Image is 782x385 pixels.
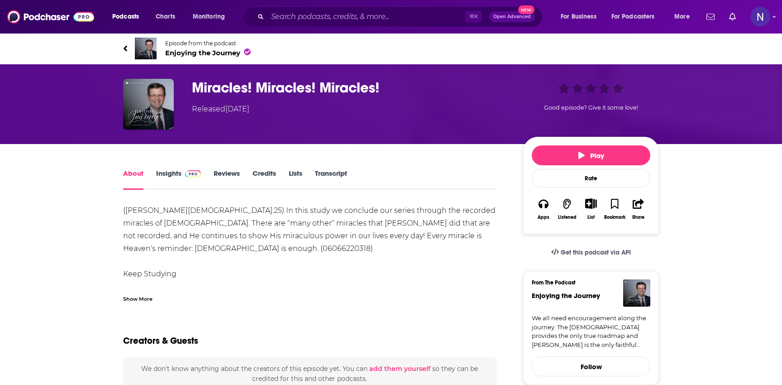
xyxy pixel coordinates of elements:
[725,9,739,24] a: Show notifications dropdown
[150,10,181,24] a: Charts
[623,279,650,307] img: Enjoying the Journey
[156,169,201,190] a: InsightsPodchaser Pro
[141,365,478,383] span: We don't know anything about the creators of this episode yet . You can so they can be credited f...
[123,38,659,59] a: Enjoying the JourneyEpisode from the podcastEnjoying the Journey
[674,10,690,23] span: More
[532,314,650,349] a: We all need encouragement along the journey. The [DEMOGRAPHIC_DATA] provides the only true roadma...
[582,198,600,208] button: Show More Button
[587,214,595,220] div: List
[532,279,643,286] h3: From The Podcast
[532,291,600,300] a: Enjoying the Journey
[135,38,157,59] img: Enjoying the Journey
[192,79,509,96] h1: Miracles! Miracles! Miracles!
[123,79,174,130] img: Miracles! Miracles! Miracles!
[106,10,151,24] button: open menu
[7,8,94,25] img: Podchaser - Follow, Share and Rate Podcasts
[561,10,596,23] span: For Business
[538,215,549,220] div: Apps
[703,9,718,24] a: Show notifications dropdown
[555,192,579,226] button: Listened
[604,215,625,220] div: Bookmark
[611,10,655,23] span: For Podcasters
[267,10,465,24] input: Search podcasts, credits, & more...
[165,48,251,57] span: Enjoying the Journey
[186,10,237,24] button: open menu
[561,249,631,256] span: Get this podcast via API
[544,241,638,264] a: Get this podcast via API
[518,5,534,14] span: New
[532,169,650,188] div: Rate
[532,356,650,376] button: Follow
[192,104,249,115] div: Released [DATE]
[465,11,482,23] span: ⌘ K
[750,7,770,27] span: Logged in as nworkman
[489,11,535,22] button: Open AdvancedNew
[578,151,604,160] span: Play
[369,365,430,372] button: add them yourself
[165,40,251,47] span: Episode from the podcast
[156,10,175,23] span: Charts
[603,192,626,226] button: Bookmark
[554,10,608,24] button: open menu
[253,169,276,190] a: Credits
[606,10,668,24] button: open menu
[123,335,198,346] h2: Creators & Guests
[750,7,770,27] button: Show profile menu
[668,10,701,24] button: open menu
[315,169,347,190] a: Transcript
[627,192,650,226] button: Share
[112,10,139,23] span: Podcasts
[214,169,240,190] a: Reviews
[579,192,603,226] div: Show More ButtonList
[493,14,531,19] span: Open Advanced
[632,215,644,220] div: Share
[123,169,143,190] a: About
[289,169,302,190] a: Lists
[544,104,638,111] span: Good episode? Give it some love!
[532,145,650,165] button: Play
[532,192,555,226] button: Apps
[193,10,225,23] span: Monitoring
[750,7,770,27] img: User Profile
[558,215,577,220] div: Listened
[251,6,551,27] div: Search podcasts, credits, & more...
[185,170,201,178] img: Podchaser Pro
